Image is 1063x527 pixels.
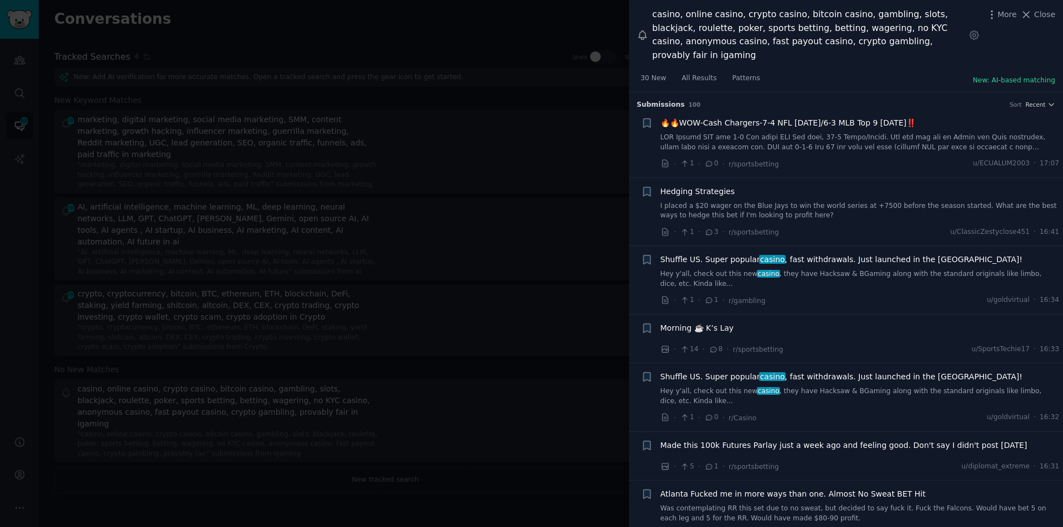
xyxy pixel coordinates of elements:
a: 30 New [637,70,670,92]
a: Shuffle US. Super popularcasino, fast withdrawals. Just launched in the [GEOGRAPHIC_DATA]! [660,371,1023,383]
a: Made this 100k Futures Parlay just a week ago and feeling good. Don't say I didn't post [DATE] [660,440,1028,451]
span: r/sportsbetting [729,228,779,236]
span: · [723,412,725,424]
span: u/SportsTechie17 [972,345,1030,354]
span: · [1034,159,1036,169]
span: u/ECUALUM2003 [973,159,1029,169]
span: casino [757,387,781,395]
span: 1 [680,159,694,169]
span: 0 [704,413,718,422]
span: · [698,412,700,424]
span: 100 [689,101,701,108]
span: · [674,226,676,238]
span: 14 [680,345,698,354]
span: 16:31 [1040,462,1059,472]
a: Hedging Strategies [660,186,735,197]
span: · [1034,345,1036,354]
span: u/goldvirtual [987,413,1030,422]
span: 16:33 [1040,345,1059,354]
span: 16:41 [1040,227,1059,237]
a: Hey y'all, check out this newcasino, they have Hacksaw & BGaming along with the standard original... [660,269,1060,289]
span: · [674,343,676,355]
span: Shuffle US. Super popular , fast withdrawals. Just launched in the [GEOGRAPHIC_DATA]! [660,254,1023,265]
span: More [998,9,1017,20]
span: · [674,158,676,170]
span: · [723,158,725,170]
span: · [674,295,676,306]
span: Submission s [637,100,685,110]
a: Atlanta Fucked me in more ways than one. Almost No Sweat BET Hit [660,488,926,500]
span: 17:07 [1040,159,1059,169]
span: 16:32 [1040,413,1059,422]
span: r/gambling [729,297,766,305]
span: · [1034,227,1036,237]
div: casino, online casino, crypto casino, bitcoin casino, gambling, slots, blackjack, roulette, poker... [652,8,964,62]
span: 1 [680,413,694,422]
div: Sort [1010,101,1022,108]
span: r/sportsbetting [729,160,779,168]
span: 1 [704,462,718,472]
span: 1 [704,295,718,305]
span: · [723,295,725,306]
span: Shuffle US. Super popular , fast withdrawals. Just launched in the [GEOGRAPHIC_DATA]! [660,371,1023,383]
span: Patterns [732,74,760,84]
span: · [674,461,676,472]
span: · [1034,462,1036,472]
span: 1 [680,227,694,237]
span: · [723,226,725,238]
a: Hey y'all, check out this newcasino, they have Hacksaw & BGaming along with the standard original... [660,387,1060,406]
a: Patterns [729,70,764,92]
a: Was contemplating RR this set due to no sweat, but decided to say fuck it. Fuck the Falcons. Woul... [660,504,1060,523]
span: · [674,412,676,424]
button: New: AI-based matching [973,76,1055,86]
span: u/diplomat_extreme [962,462,1030,472]
span: · [698,226,700,238]
span: · [726,343,729,355]
a: I placed a $20 wager on the Blue Jays to win the world series at +7500 before the season started.... [660,201,1060,221]
a: Shuffle US. Super popularcasino, fast withdrawals. Just launched in the [GEOGRAPHIC_DATA]! [660,254,1023,265]
a: All Results [678,70,720,92]
span: casino [757,270,781,278]
span: casino [759,372,786,381]
button: More [986,9,1017,20]
a: 🔥🔥WOW-Cash Chargers-7-4 NFL [DATE]/6-3 MLB Top 9 [DATE]‼️ [660,117,916,129]
span: 16:34 [1040,295,1059,305]
span: · [1034,413,1036,422]
span: · [703,343,705,355]
span: · [698,158,700,170]
span: 5 [680,462,694,472]
span: 30 New [641,74,666,84]
span: · [723,461,725,472]
span: · [698,461,700,472]
span: r/Casino [729,414,756,422]
span: Recent [1025,101,1045,108]
span: 0 [704,159,718,169]
span: casino [759,255,786,264]
button: Recent [1025,101,1055,108]
span: u/goldvirtual [987,295,1030,305]
span: 8 [709,345,723,354]
span: All Results [682,74,716,84]
button: Close [1020,9,1055,20]
a: LOR Ipsumd SIT ame 1-0 Con adipi ELI Sed doei, 37-5 Tempo/Incidi. Utl etd mag ali en Admin ven Qu... [660,133,1060,152]
a: Morning ☕️ K’s Lay [660,322,734,334]
span: 3 [704,227,718,237]
span: Close [1034,9,1055,20]
span: · [698,295,700,306]
span: r/sportsbetting [733,346,783,353]
span: 1 [680,295,694,305]
span: · [1034,295,1036,305]
span: u/ClassicZestyclose451 [950,227,1030,237]
span: r/sportsbetting [729,463,779,471]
